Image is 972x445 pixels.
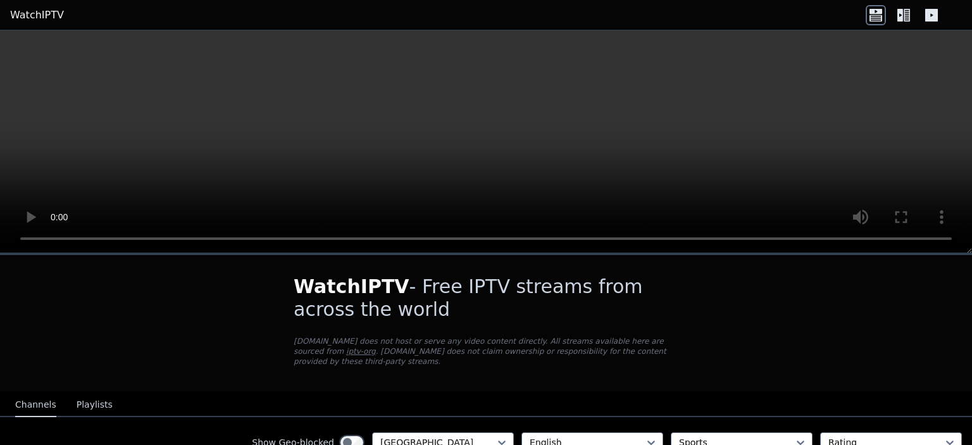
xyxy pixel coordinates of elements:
a: WatchIPTV [10,8,64,23]
h1: - Free IPTV streams from across the world [294,275,678,321]
a: iptv-org [346,347,376,356]
button: Playlists [77,393,113,417]
p: [DOMAIN_NAME] does not host or serve any video content directly. All streams available here are s... [294,336,678,367]
button: Channels [15,393,56,417]
span: WatchIPTV [294,275,409,298]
